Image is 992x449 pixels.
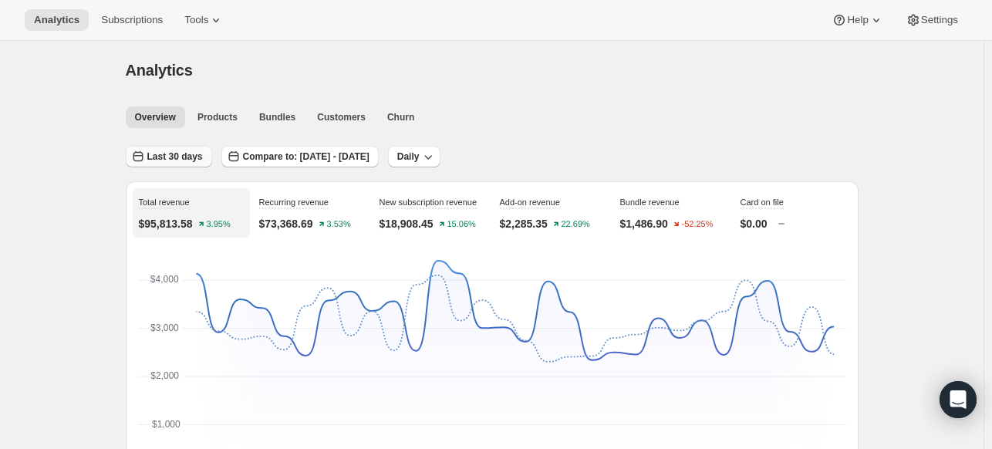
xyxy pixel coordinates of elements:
[561,220,590,229] text: 22.69%
[921,14,958,26] span: Settings
[326,220,350,229] text: 3.53%
[822,9,892,31] button: Help
[259,216,313,231] p: $73,368.69
[741,216,768,231] p: $0.00
[25,9,89,31] button: Analytics
[896,9,967,31] button: Settings
[243,150,369,163] span: Compare to: [DATE] - [DATE]
[150,322,179,333] text: $3,000
[126,62,193,79] span: Analytics
[152,419,181,430] text: $1,000
[380,197,477,207] span: New subscription revenue
[139,216,193,231] p: $95,813.58
[741,197,784,207] span: Card on file
[388,146,441,167] button: Daily
[150,370,179,381] text: $2,000
[387,111,414,123] span: Churn
[317,111,366,123] span: Customers
[92,9,172,31] button: Subscriptions
[126,146,212,167] button: Last 30 days
[221,146,379,167] button: Compare to: [DATE] - [DATE]
[184,14,208,26] span: Tools
[206,220,230,229] text: 3.95%
[101,14,163,26] span: Subscriptions
[500,197,560,207] span: Add-on revenue
[197,111,238,123] span: Products
[620,197,680,207] span: Bundle revenue
[681,220,713,229] text: -52.25%
[150,274,178,285] text: $4,000
[139,197,190,207] span: Total revenue
[175,9,233,31] button: Tools
[500,216,548,231] p: $2,285.35
[147,150,203,163] span: Last 30 days
[447,220,476,229] text: 15.06%
[380,216,434,231] p: $18,908.45
[135,111,176,123] span: Overview
[259,197,329,207] span: Recurring revenue
[34,14,79,26] span: Analytics
[259,111,295,123] span: Bundles
[847,14,868,26] span: Help
[620,216,668,231] p: $1,486.90
[940,381,977,418] div: Open Intercom Messenger
[397,150,420,163] span: Daily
